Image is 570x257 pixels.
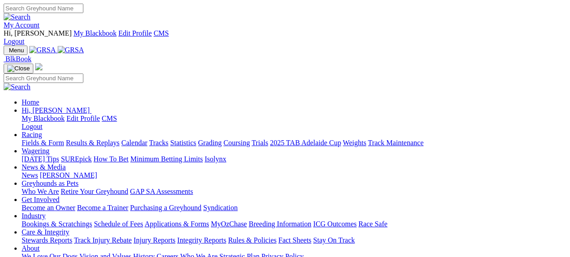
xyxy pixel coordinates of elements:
a: Get Involved [22,196,59,203]
a: News [22,171,38,179]
div: Hi, [PERSON_NAME] [22,115,566,131]
a: ICG Outcomes [313,220,356,228]
a: Home [22,98,39,106]
a: Racing [22,131,42,138]
div: Racing [22,139,566,147]
a: Injury Reports [133,236,175,244]
a: Bookings & Scratchings [22,220,92,228]
a: Logout [4,37,24,45]
a: My Blackbook [22,115,65,122]
a: Rules & Policies [228,236,277,244]
div: Greyhounds as Pets [22,188,566,196]
img: GRSA [58,46,84,54]
a: Fact Sheets [278,236,311,244]
a: Care & Integrity [22,228,69,236]
a: Industry [22,212,46,220]
button: Toggle navigation [4,64,33,73]
a: Coursing [223,139,250,147]
a: [DATE] Tips [22,155,59,163]
a: Purchasing a Greyhound [130,204,201,211]
a: Tracks [149,139,169,147]
a: Track Maintenance [368,139,424,147]
a: Wagering [22,147,50,155]
div: Care & Integrity [22,236,566,244]
a: Schedule of Fees [94,220,143,228]
div: Industry [22,220,566,228]
a: [PERSON_NAME] [40,171,97,179]
a: Race Safe [358,220,387,228]
a: News & Media [22,163,66,171]
span: Hi, [PERSON_NAME] [22,106,90,114]
button: Toggle navigation [4,46,27,55]
a: Become an Owner [22,204,75,211]
a: Weights [343,139,366,147]
img: Search [4,83,31,91]
a: My Account [4,21,40,29]
a: Syndication [203,204,237,211]
a: Isolynx [205,155,226,163]
a: Hi, [PERSON_NAME] [22,106,91,114]
a: Grading [198,139,222,147]
a: Results & Replays [66,139,119,147]
a: Retire Your Greyhound [61,188,128,195]
a: How To Bet [94,155,129,163]
a: Edit Profile [67,115,100,122]
input: Search [4,4,83,13]
div: Get Involved [22,204,566,212]
img: GRSA [29,46,56,54]
img: logo-grsa-white.png [35,63,42,70]
input: Search [4,73,83,83]
a: Who We Are [22,188,59,195]
span: Menu [9,47,24,54]
a: Breeding Information [249,220,311,228]
a: Stay On Track [313,236,355,244]
a: Trials [251,139,268,147]
a: Stewards Reports [22,236,72,244]
a: Become a Trainer [77,204,128,211]
a: BlkBook [4,55,32,63]
a: Minimum Betting Limits [130,155,203,163]
img: Search [4,13,31,21]
a: MyOzChase [211,220,247,228]
a: Integrity Reports [177,236,226,244]
a: Edit Profile [119,29,152,37]
div: News & Media [22,171,566,179]
a: 2025 TAB Adelaide Cup [270,139,341,147]
a: Track Injury Rebate [74,236,132,244]
span: Hi, [PERSON_NAME] [4,29,72,37]
a: GAP SA Assessments [130,188,193,195]
a: Logout [22,123,42,130]
a: My Blackbook [73,29,117,37]
a: Calendar [121,139,147,147]
a: About [22,244,40,252]
a: Statistics [170,139,196,147]
span: BlkBook [5,55,32,63]
img: Close [7,65,30,72]
a: Fields & Form [22,139,64,147]
a: CMS [102,115,117,122]
div: Wagering [22,155,566,163]
a: SUREpick [61,155,91,163]
div: My Account [4,29,566,46]
a: CMS [154,29,169,37]
a: Greyhounds as Pets [22,179,78,187]
a: Applications & Forms [145,220,209,228]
